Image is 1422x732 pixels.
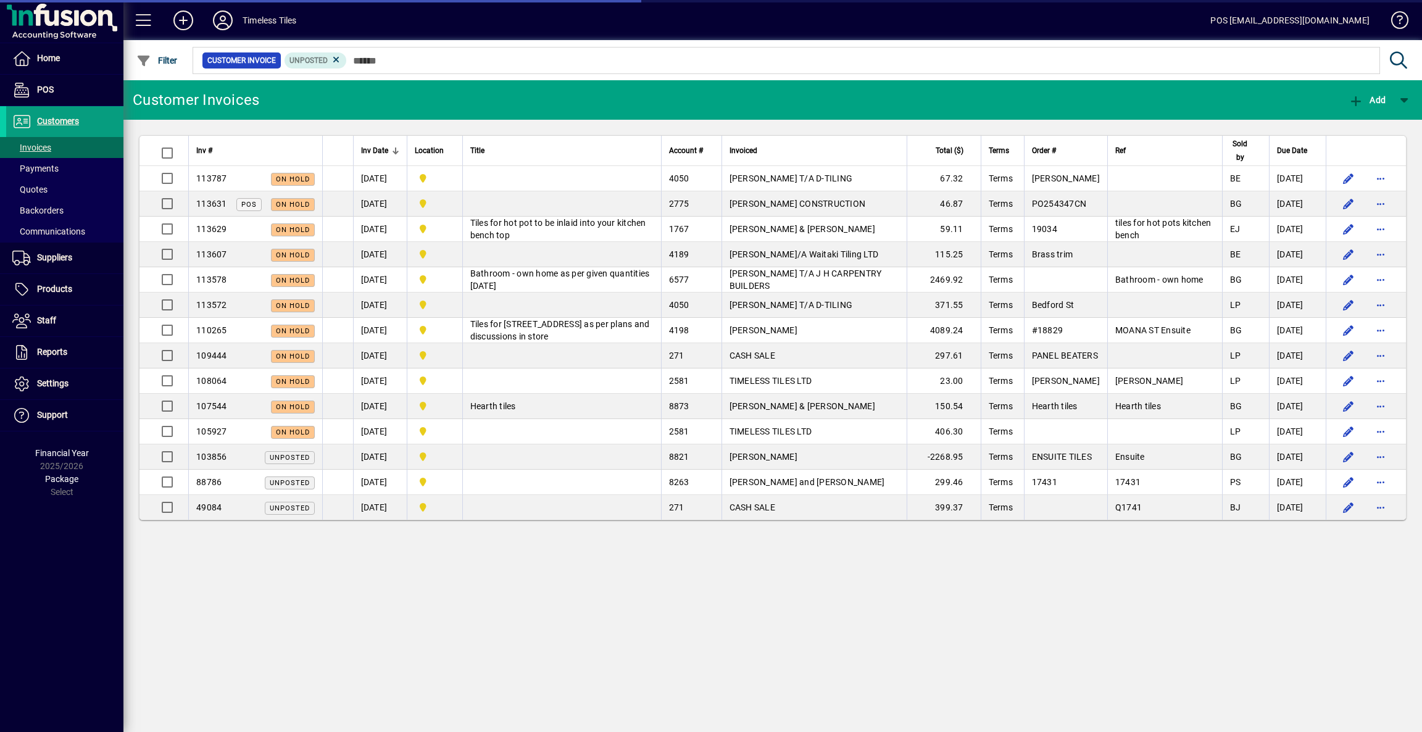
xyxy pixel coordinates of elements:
[289,56,328,65] span: Unposted
[907,217,981,242] td: 59.11
[415,197,455,210] span: Dunedin
[37,315,56,325] span: Staff
[669,502,684,512] span: 271
[1230,452,1242,462] span: BG
[730,144,757,157] span: Invoiced
[196,502,222,512] span: 49084
[196,144,212,157] span: Inv #
[1269,495,1326,520] td: [DATE]
[196,249,227,259] span: 113607
[1339,295,1358,315] button: Edit
[669,376,689,386] span: 2581
[276,403,310,411] span: On hold
[669,144,703,157] span: Account #
[907,191,981,217] td: 46.87
[1032,224,1057,234] span: 19034
[1269,191,1326,217] td: [DATE]
[1032,144,1100,157] div: Order #
[6,179,123,200] a: Quotes
[1115,325,1191,335] span: MOANA ST Ensuite
[196,477,222,487] span: 88786
[353,217,407,242] td: [DATE]
[196,401,227,411] span: 107544
[1230,137,1262,164] div: Sold by
[196,199,227,209] span: 113631
[989,426,1013,436] span: Terms
[6,75,123,106] a: POS
[12,206,64,215] span: Backorders
[196,300,227,310] span: 113572
[6,158,123,179] a: Payments
[907,166,981,191] td: 67.32
[989,249,1013,259] span: Terms
[1269,394,1326,419] td: [DATE]
[1230,376,1241,386] span: LP
[45,474,78,484] span: Package
[1345,89,1389,111] button: Add
[1382,2,1407,43] a: Knowledge Base
[12,164,59,173] span: Payments
[989,173,1013,183] span: Terms
[1371,244,1391,264] button: More options
[1339,320,1358,340] button: Edit
[470,144,654,157] div: Title
[6,43,123,74] a: Home
[470,218,646,240] span: Tiles for hot pot to be inlaid into your kitchen bench top
[12,185,48,194] span: Quotes
[415,144,444,157] span: Location
[730,300,853,310] span: [PERSON_NAME] T/A D-TILING
[1032,144,1056,157] span: Order #
[470,401,516,411] span: Hearth tiles
[196,224,227,234] span: 113629
[1371,346,1391,365] button: More options
[1230,275,1242,285] span: BG
[936,144,963,157] span: Total ($)
[353,419,407,444] td: [DATE]
[1339,371,1358,391] button: Edit
[12,227,85,236] span: Communications
[270,454,310,462] span: Unposted
[1277,144,1307,157] span: Due Date
[164,9,203,31] button: Add
[730,249,879,259] span: [PERSON_NAME]/A Waitaki Tiling LTD
[1230,300,1241,310] span: LP
[1339,270,1358,289] button: Edit
[415,273,455,286] span: Dunedin
[1230,224,1241,234] span: EJ
[470,144,484,157] span: Title
[669,173,689,183] span: 4050
[196,351,227,360] span: 109444
[6,274,123,305] a: Products
[730,426,812,436] span: TIMELESS TILES LTD
[669,300,689,310] span: 4050
[1032,452,1092,462] span: ENSUITE TILES
[1230,401,1242,411] span: BG
[1371,422,1391,441] button: More options
[415,425,455,438] span: Dunedin
[133,90,259,110] div: Customer Invoices
[730,173,853,183] span: [PERSON_NAME] T/A D-TILING
[730,199,866,209] span: [PERSON_NAME] CONSTRUCTION
[196,275,227,285] span: 113578
[669,325,689,335] span: 4198
[1115,376,1183,386] span: [PERSON_NAME]
[37,85,54,94] span: POS
[415,172,455,185] span: Dunedin
[907,444,981,470] td: -2268.95
[207,54,276,67] span: Customer Invoice
[989,224,1013,234] span: Terms
[907,394,981,419] td: 150.54
[1371,219,1391,239] button: More options
[276,226,310,234] span: On hold
[669,249,689,259] span: 4189
[353,444,407,470] td: [DATE]
[353,394,407,419] td: [DATE]
[133,49,181,72] button: Filter
[669,426,689,436] span: 2581
[35,448,89,458] span: Financial Year
[285,52,347,69] mat-chip: Customer Invoice Status: Unposted
[1032,351,1098,360] span: PANEL BEATERS
[989,502,1013,512] span: Terms
[270,479,310,487] span: Unposted
[1230,249,1241,259] span: BE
